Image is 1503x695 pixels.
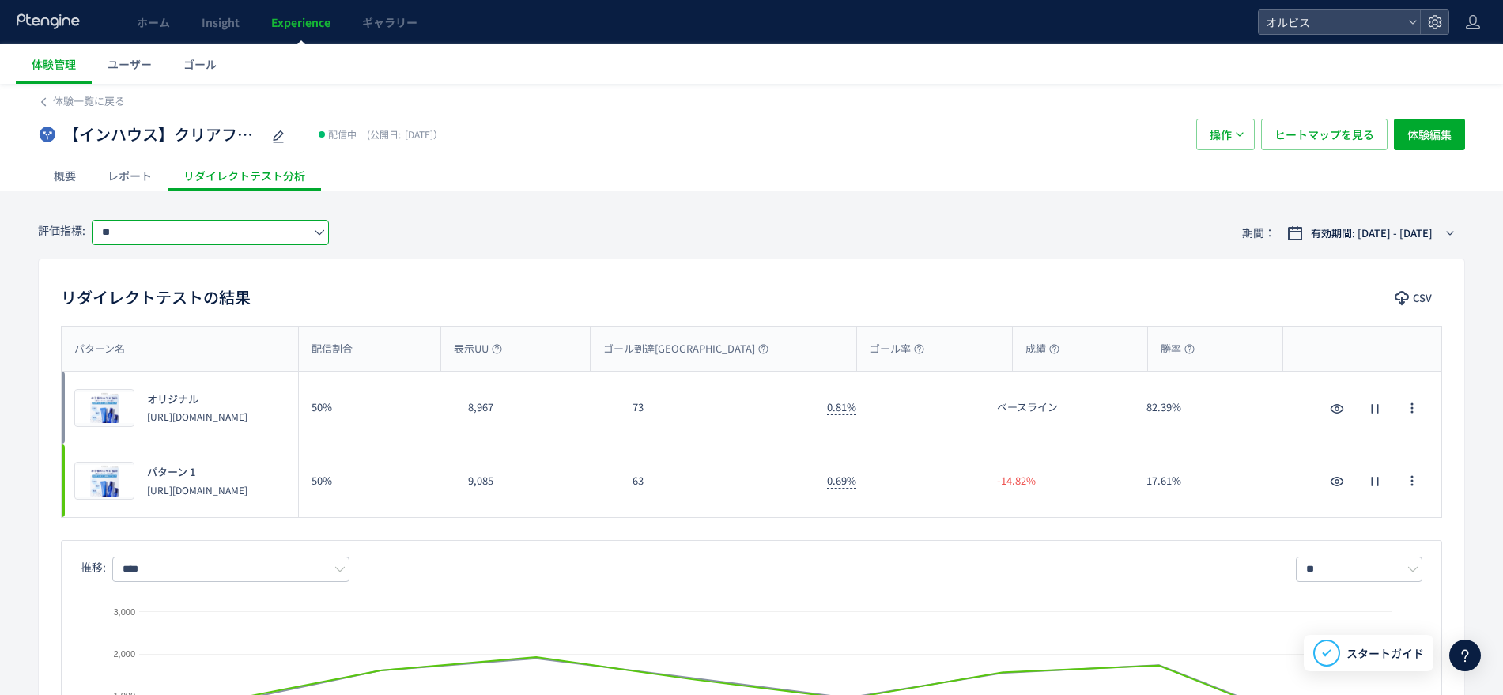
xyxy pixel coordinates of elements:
span: 推移: [81,559,106,575]
div: 50% [299,372,455,444]
span: 配信中 [328,127,357,142]
span: ギャラリー [362,14,417,30]
button: 体験編集 [1394,119,1465,150]
span: 有効期間: [DATE] - [DATE] [1311,225,1433,241]
span: ゴール率 [870,342,924,357]
text: 3,000 [113,607,135,617]
span: オリジナル [147,392,198,407]
span: 成績 [1025,342,1059,357]
p: https://pr.orbis.co.jp/cosmetics/clearful/331/ [147,410,247,423]
span: 体験管理 [32,56,76,72]
div: レポート [92,160,168,191]
div: 概要 [38,160,92,191]
div: 50% [299,444,455,517]
p: https://pr.orbis.co.jp/cosmetics/clearful/331-1/ [147,483,247,497]
div: 17.61% [1134,444,1283,517]
span: Insight [202,14,240,30]
span: 配信割合 [312,342,353,357]
h2: リダイレクトテストの結果 [61,285,251,310]
span: ゴール到達[GEOGRAPHIC_DATA] [603,342,768,357]
span: -14.82% [997,474,1036,489]
span: ベースライン [997,400,1058,415]
span: 評価指標: [38,222,85,238]
span: 期間： [1242,220,1275,246]
span: 操作 [1210,119,1232,150]
span: CSV [1413,285,1432,311]
img: 8a4a9260fab8fc2746793af18bd267271758531328860.jpeg [75,463,134,499]
text: 2,000 [113,649,135,659]
span: 0.69% [827,473,856,489]
button: 操作 [1196,119,1255,150]
span: 表示UU [454,342,502,357]
span: 体験一覧に戻る [53,93,125,108]
span: [DATE]） [363,127,443,141]
div: 63 [620,444,815,517]
span: オルビス [1261,10,1402,34]
div: 73 [620,372,815,444]
span: パターン 1 [147,465,195,480]
span: 体験編集 [1407,119,1452,150]
span: ホーム [137,14,170,30]
button: 有効期間: [DATE] - [DATE] [1277,221,1465,246]
span: ユーザー [108,56,152,72]
div: 9,085 [455,444,620,517]
button: CSV [1387,285,1442,311]
div: リダイレクトテスト分析 [168,160,321,191]
span: パターン名 [74,342,125,357]
button: ヒートマップを見る [1261,119,1388,150]
span: 【インハウス】クリアフル_331VS331-1（FV下ベネフィット＋Q1改善）検証 [63,123,261,146]
div: 8,967 [455,372,620,444]
div: 82.39% [1134,372,1283,444]
span: ゴール [183,56,217,72]
span: スタートガイド [1346,645,1424,662]
span: ヒートマップを見る [1275,119,1374,150]
img: b6ded93acf3d5cf45b25c408b2b2201d1758531328853.jpeg [75,390,134,426]
span: 勝率 [1161,342,1195,357]
span: Experience [271,14,330,30]
span: 0.81% [827,399,856,415]
span: (公開日: [367,127,401,141]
